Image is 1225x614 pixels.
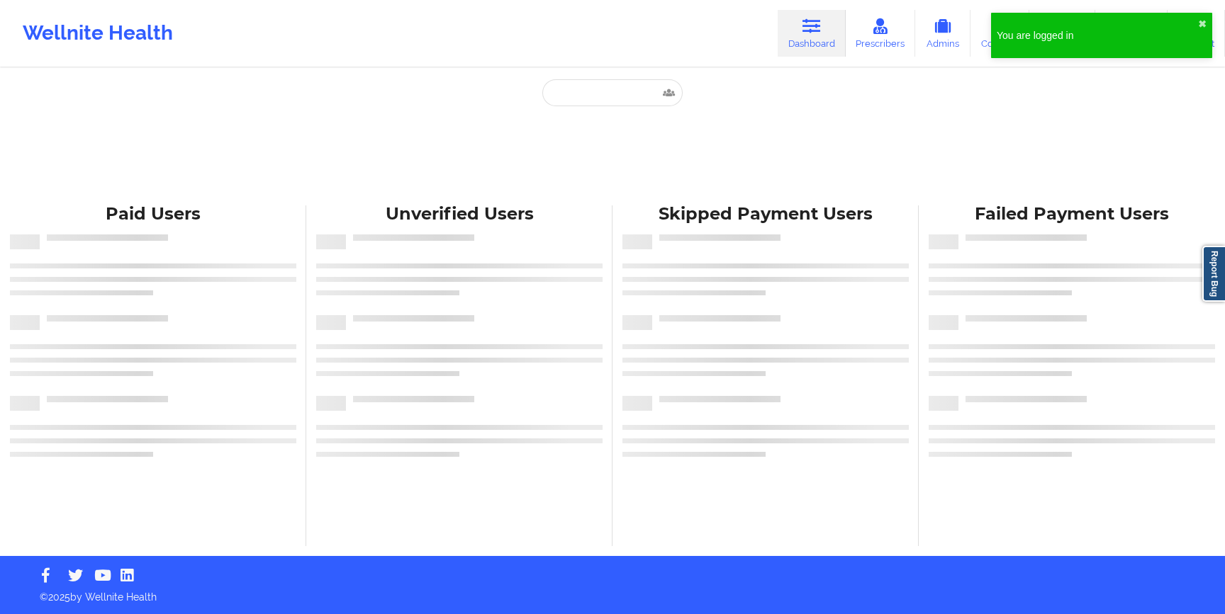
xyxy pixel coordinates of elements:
[316,203,603,225] div: Unverified Users
[10,203,296,225] div: Paid Users
[30,580,1195,604] p: © 2025 by Wellnite Health
[971,10,1029,57] a: Coaches
[997,28,1198,42] div: You are logged in
[1198,18,1207,30] button: close
[846,10,916,57] a: Prescribers
[915,10,971,57] a: Admins
[778,10,846,57] a: Dashboard
[1202,246,1225,302] a: Report Bug
[929,203,1215,225] div: Failed Payment Users
[622,203,909,225] div: Skipped Payment Users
